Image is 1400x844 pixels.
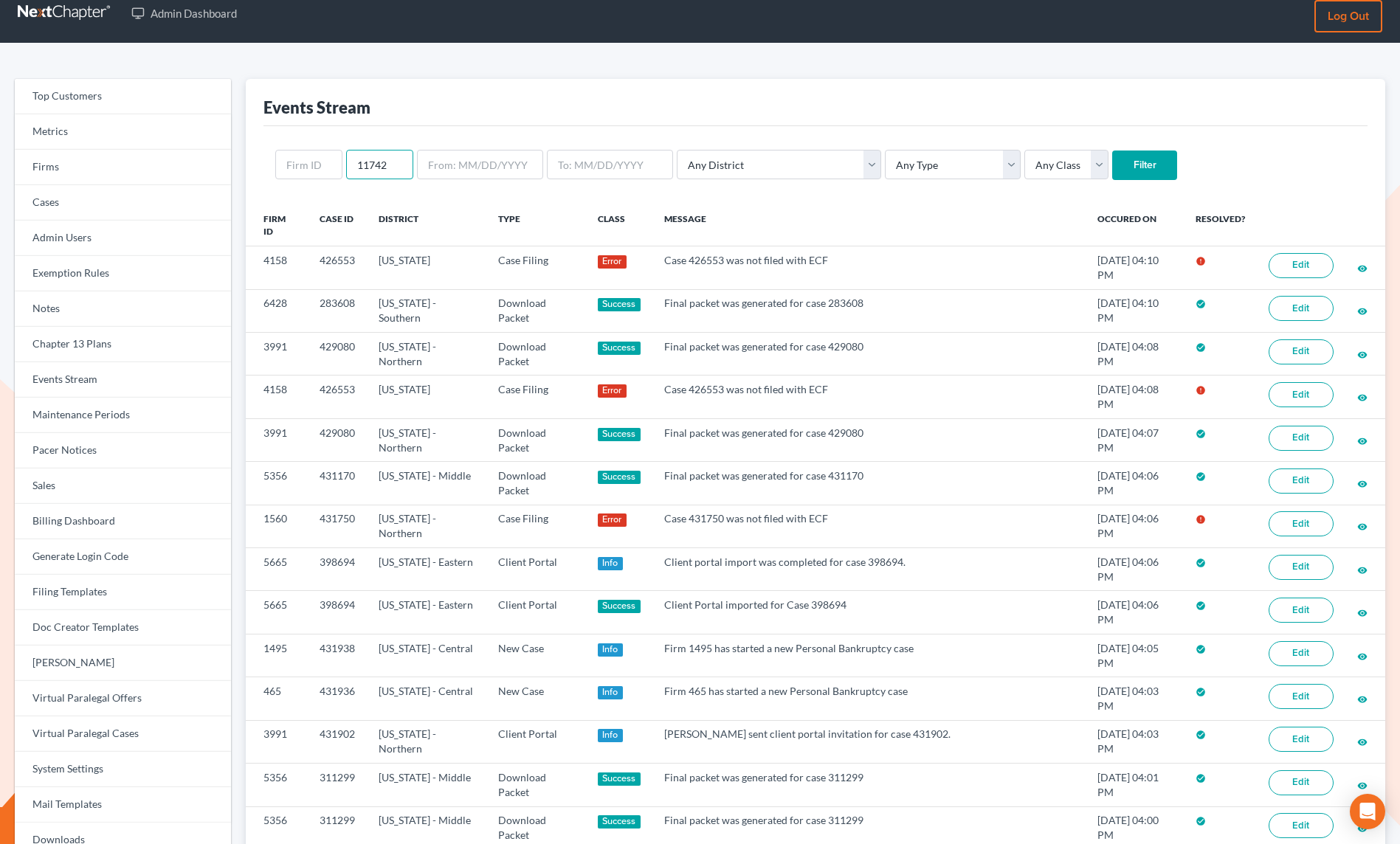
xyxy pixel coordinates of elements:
[15,610,231,646] a: Doc Creator Templates
[1112,151,1177,180] input: Filter
[652,376,1086,418] td: Case 426553 was not filed with ECF
[1357,436,1368,446] i: visibility
[598,729,623,742] div: Info
[246,418,308,461] td: 3991
[15,221,231,256] a: Admin Users
[586,204,652,246] th: Class
[1357,692,1368,705] a: visibility
[547,150,673,179] input: To: MM/DD/YYYY
[308,246,367,289] td: 426553
[308,677,367,720] td: 431936
[308,418,367,461] td: 429080
[1269,511,1334,536] a: Edit
[598,428,641,441] div: Success
[1269,727,1334,752] a: Edit
[308,505,367,547] td: 431750
[246,591,308,634] td: 5665
[1196,514,1206,525] i: error
[1086,764,1184,806] td: [DATE] 04:01 PM
[1196,816,1206,826] i: check_circle
[486,376,586,418] td: Case Filing
[1196,342,1206,353] i: check_circle
[652,462,1086,505] td: Final packet was generated for case 431170
[1086,246,1184,289] td: [DATE] 04:10 PM
[652,505,1086,547] td: Case 431750 was not filed with ECF
[1196,773,1206,784] i: check_circle
[1086,548,1184,591] td: [DATE] 04:06 PM
[1357,651,1368,662] i: visibility
[598,686,623,699] div: Info
[1357,737,1368,747] i: visibility
[308,462,367,505] td: 431170
[246,548,308,591] td: 5665
[246,764,308,806] td: 5356
[308,764,367,806] td: 311299
[486,634,586,677] td: New Case
[15,575,231,610] a: Filing Templates
[1184,204,1257,246] th: Resolved?
[367,505,486,547] td: [US_STATE] - Northern
[486,591,586,634] td: Client Portal
[15,79,231,114] a: Top Customers
[1086,591,1184,634] td: [DATE] 04:06 PM
[15,362,231,398] a: Events Stream
[1196,429,1206,439] i: check_circle
[598,557,623,570] div: Info
[1086,333,1184,376] td: [DATE] 04:08 PM
[308,720,367,763] td: 431902
[1086,634,1184,677] td: [DATE] 04:05 PM
[486,764,586,806] td: Download Packet
[1357,735,1368,747] a: visibility
[1357,306,1368,316] i: visibility
[246,333,308,376] td: 3991
[598,298,641,311] div: Success
[1357,694,1368,705] i: visibility
[367,764,486,806] td: [US_STATE] - Middle
[598,600,641,613] div: Success
[1269,468,1334,494] a: Edit
[15,716,231,752] a: Virtual Paralegal Cases
[246,462,308,505] td: 5356
[652,677,1086,720] td: Firm 465 has started a new Personal Bankruptcy case
[1196,601,1206,611] i: check_circle
[1357,608,1368,618] i: visibility
[367,634,486,677] td: [US_STATE] - Central
[598,643,623,657] div: Info
[308,591,367,634] td: 398694
[308,376,367,418] td: 426553
[1196,385,1206,395] i: error
[1357,263,1368,274] i: visibility
[1196,644,1206,654] i: check_circle
[367,720,486,763] td: [US_STATE] - Northern
[15,185,231,221] a: Cases
[486,548,586,591] td: Client Portal
[1357,606,1368,618] a: visibility
[486,289,586,332] td: Download Packet
[1269,598,1334,623] a: Edit
[1357,519,1368,532] a: visibility
[1269,253,1334,278] a: Edit
[652,548,1086,591] td: Client portal import was completed for case 398694.
[246,246,308,289] td: 4158
[1357,781,1368,791] i: visibility
[652,246,1086,289] td: Case 426553 was not filed with ECF
[15,256,231,291] a: Exemption Rules
[652,333,1086,376] td: Final packet was generated for case 429080
[246,505,308,547] td: 1560
[246,677,308,720] td: 465
[1357,261,1368,274] a: visibility
[1357,390,1368,403] a: visibility
[1269,770,1334,795] a: Edit
[15,398,231,433] a: Maintenance Periods
[652,591,1086,634] td: Client Portal imported for Case 398694
[1269,684,1334,709] a: Edit
[367,289,486,332] td: [US_STATE] - Southern
[598,815,641,829] div: Success
[1357,522,1368,532] i: visibility
[1357,304,1368,316] a: visibility
[1196,256,1206,266] i: error
[1196,471,1206,482] i: check_circle
[367,333,486,376] td: [US_STATE] - Northern
[1357,479,1368,489] i: visibility
[598,772,641,786] div: Success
